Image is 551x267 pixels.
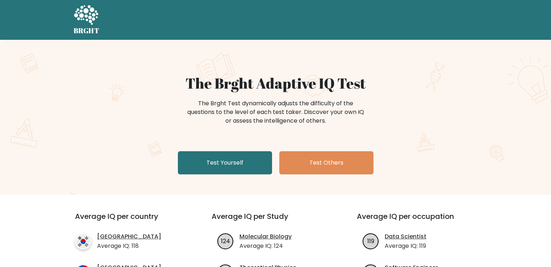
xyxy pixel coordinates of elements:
a: [GEOGRAPHIC_DATA] [97,232,161,241]
h3: Average IQ per country [75,212,185,229]
p: Average IQ: 119 [385,242,426,250]
text: 124 [221,237,230,245]
h1: The Brght Adaptive IQ Test [99,75,452,92]
a: BRGHT [74,3,100,37]
div: The Brght Test dynamically adjusts the difficulty of the questions to the level of each test take... [185,99,366,125]
a: Molecular Biology [239,232,292,241]
img: country [75,233,91,250]
p: Average IQ: 118 [97,242,161,250]
h3: Average IQ per Study [212,212,339,229]
a: Test Yourself [178,151,272,174]
h5: BRGHT [74,26,100,35]
a: Data Scientist [385,232,426,241]
text: 119 [367,237,374,245]
a: Test Others [279,151,373,174]
p: Average IQ: 124 [239,242,292,250]
h3: Average IQ per occupation [357,212,485,229]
